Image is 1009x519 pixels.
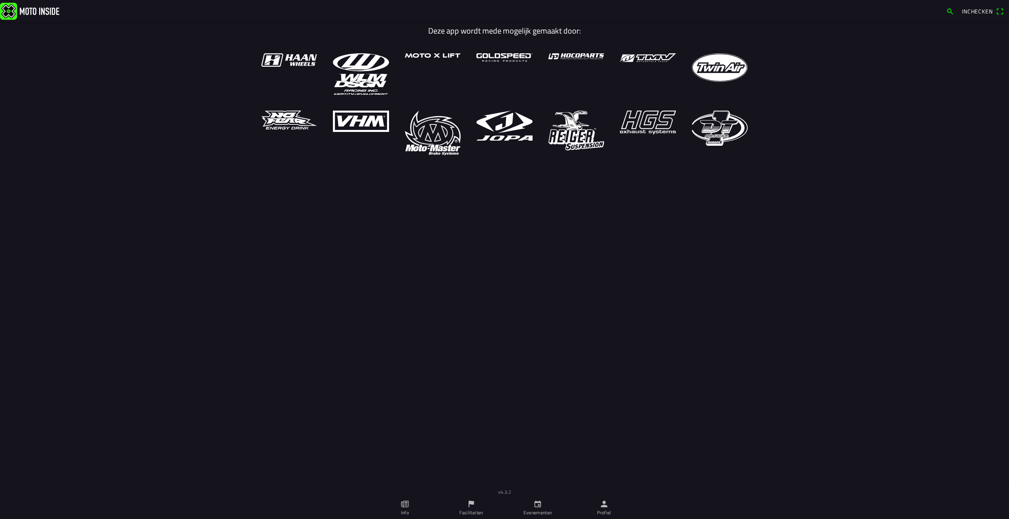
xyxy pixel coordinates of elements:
[962,7,993,15] span: Inchecken
[476,53,532,62] img: asset-4.svg
[523,509,552,516] ion-label: Evenementen
[692,111,748,146] img: asset-14.svg
[692,53,748,82] img: asset-7.svg
[405,111,461,156] img: asset-10.svg
[255,26,754,36] h1: Deze app wordt mede mogelijk gemaakt door:
[401,509,409,516] ion-label: Info
[958,4,1007,18] a: Incheckenqr scanner
[401,500,409,508] ion-icon: paper
[548,53,604,59] img: asset-5.svg
[498,488,511,496] sub: v4.3.2
[476,111,532,141] img: asset-11.svg
[467,500,476,508] ion-icon: flag
[333,111,389,132] img: asset-9.svg
[261,111,317,130] img: asset-8.svg
[600,500,608,508] ion-icon: person
[942,4,958,18] a: search
[459,509,483,516] ion-label: Faciliteiten
[548,111,604,150] img: asset-12.svg
[597,509,611,516] ion-label: Profiel
[333,53,389,95] img: asset-2.svg
[620,53,676,62] img: asset-6.svg
[261,53,317,67] img: asset-1.svg
[405,53,461,58] img: asset-3.svg
[620,111,676,134] img: asset-13.svg
[533,500,542,508] ion-icon: calendar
